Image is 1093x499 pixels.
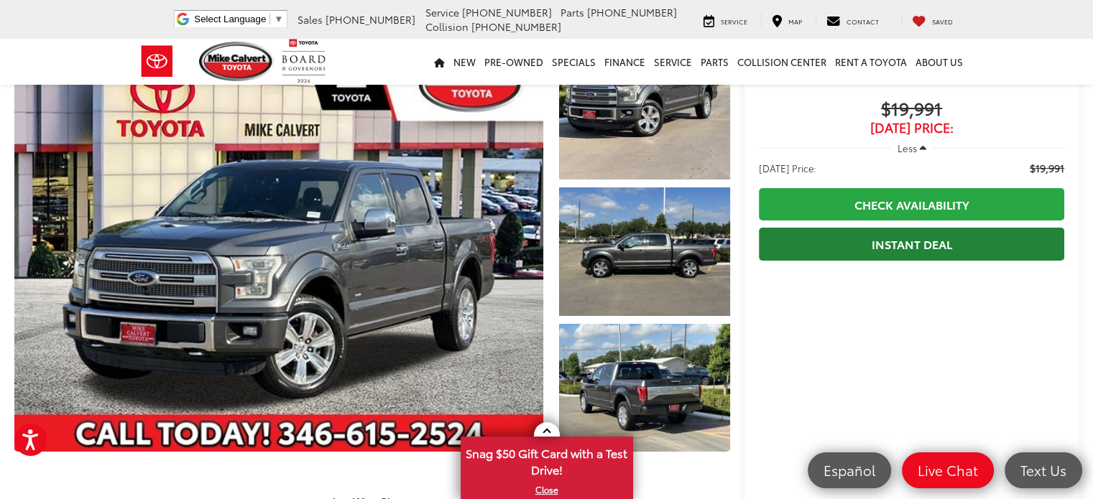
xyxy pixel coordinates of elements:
[298,12,323,27] span: Sales
[471,19,561,34] span: [PHONE_NUMBER]
[650,39,696,85] a: Service
[561,5,584,19] span: Parts
[759,99,1064,121] span: $19,991
[557,322,732,453] img: 2015 Ford F-150 Platinum
[559,51,730,179] a: Expand Photo 1
[14,51,543,452] a: Expand Photo 0
[326,12,415,27] span: [PHONE_NUMBER]
[559,324,730,452] a: Expand Photo 3
[425,19,469,34] span: Collision
[194,14,283,24] a: Select Language​
[557,50,732,181] img: 2015 Ford F-150 Platinum
[557,186,732,317] img: 2015 Ford F-150 Platinum
[559,187,730,316] a: Expand Photo 2
[816,461,882,479] span: Español
[194,14,266,24] span: Select Language
[898,141,917,154] span: Less
[130,38,184,85] img: Toyota
[462,438,632,482] span: Snag $50 Gift Card with a Test Drive!
[693,13,758,27] a: Service
[587,5,677,19] span: [PHONE_NUMBER]
[910,461,985,479] span: Live Chat
[9,50,548,454] img: 2015 Ford F-150 Platinum
[759,121,1064,135] span: [DATE] Price:
[831,39,911,85] a: Rent a Toyota
[733,39,831,85] a: Collision Center
[788,17,802,26] span: Map
[816,13,890,27] a: Contact
[199,42,275,81] img: Mike Calvert Toyota
[890,135,933,161] button: Less
[449,39,480,85] a: New
[274,14,283,24] span: ▼
[1013,461,1074,479] span: Text Us
[430,39,449,85] a: Home
[696,39,733,85] a: Parts
[759,161,816,175] span: [DATE] Price:
[932,17,953,26] span: Saved
[761,13,813,27] a: Map
[425,5,459,19] span: Service
[721,17,747,26] span: Service
[759,188,1064,220] a: Check Availability
[1030,161,1064,175] span: $19,991
[808,452,891,488] a: Español
[759,228,1064,260] a: Instant Deal
[462,5,552,19] span: [PHONE_NUMBER]
[548,39,600,85] a: Specials
[902,452,994,488] a: Live Chat
[269,14,270,24] span: ​
[847,17,879,26] span: Contact
[600,39,650,85] a: Finance
[1005,452,1082,488] a: Text Us
[480,39,548,85] a: Pre-Owned
[911,39,967,85] a: About Us
[901,13,964,27] a: My Saved Vehicles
